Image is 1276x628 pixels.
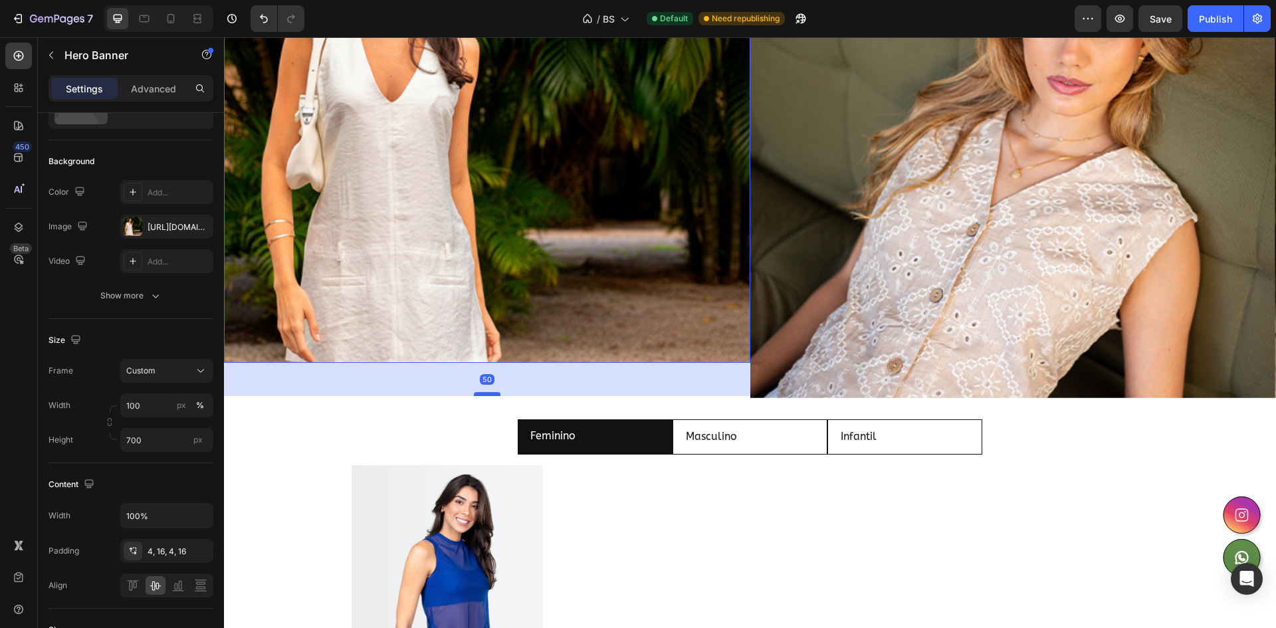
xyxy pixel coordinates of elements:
span: / [597,12,600,26]
span: BS [603,12,615,26]
input: px% [120,393,213,417]
p: Hero Banner [64,47,177,63]
iframe: Design area [224,37,1276,628]
div: % [196,399,204,411]
div: Align [49,579,67,591]
div: Publish [1199,12,1232,26]
div: Undo/Redo [251,5,304,32]
div: Background [49,156,94,167]
div: Padding [49,545,79,557]
div: px [177,399,186,411]
span: Save [1150,13,1172,25]
div: Add... [148,187,210,199]
button: Show more [49,284,213,308]
div: 50 [256,337,270,348]
p: Advanced [131,82,176,96]
button: Save [1138,5,1182,32]
button: px [192,397,208,413]
label: Height [49,434,73,446]
button: Custom [120,359,213,383]
p: Infantil [617,390,653,409]
div: Content [49,476,97,494]
div: Video [49,253,88,270]
div: Width [49,510,70,522]
div: 4, 16, 4, 16 [148,546,210,558]
span: Need republishing [712,13,780,25]
button: 7 [5,5,99,32]
label: Width [49,399,70,411]
button: Publish [1188,5,1243,32]
span: px [193,435,203,445]
div: [URL][DOMAIN_NAME] [148,221,210,233]
div: Open Intercom Messenger [1231,563,1263,595]
div: 450 [13,142,32,152]
label: Frame [49,365,73,377]
div: Color [49,183,88,201]
p: Feminino [306,389,352,409]
span: Custom [126,365,156,377]
div: Beta [10,243,32,254]
div: Size [49,332,84,350]
p: 7 [87,11,93,27]
p: Settings [66,82,103,96]
button: % [173,397,189,413]
div: Add... [148,256,210,268]
p: Masculino [462,390,513,409]
div: Image [49,218,90,236]
input: px [120,428,213,452]
div: Show more [100,289,162,302]
span: Default [660,13,688,25]
input: Auto [121,504,213,528]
